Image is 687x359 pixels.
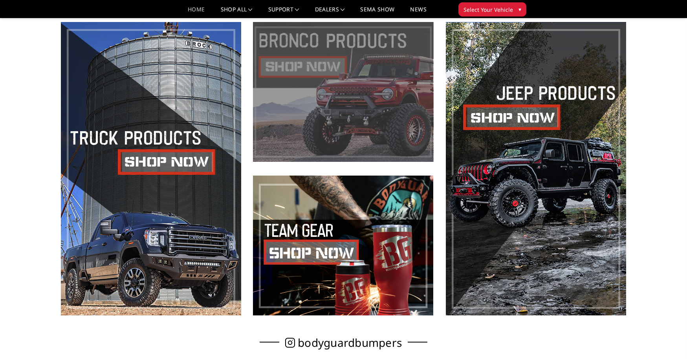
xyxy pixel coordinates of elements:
a: shop all [221,7,253,18]
iframe: Chat Widget [648,321,687,359]
a: Home [188,7,205,18]
a: SEMA Show [360,7,394,18]
span: ▾ [518,5,521,13]
button: Select Your Vehicle [458,2,526,16]
span: bodyguardbumpers [298,339,402,347]
a: Dealers [315,7,345,18]
span: Select Your Vehicle [463,5,513,14]
a: News [410,7,426,18]
a: Support [268,7,299,18]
